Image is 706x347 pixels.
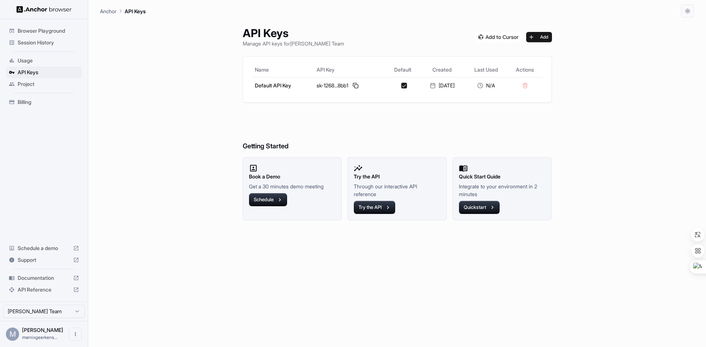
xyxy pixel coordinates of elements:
[6,25,82,37] div: Browser Playground
[249,182,336,190] p: Get a 30 minutes demo meeting
[18,27,79,35] span: Browser Playground
[249,193,287,206] button: Schedule
[18,286,70,293] span: API Reference
[6,284,82,296] div: API Reference
[354,201,395,214] button: Try the API
[6,78,82,90] div: Project
[18,245,70,252] span: Schedule a demo
[6,55,82,66] div: Usage
[100,7,146,15] nav: breadcrumb
[22,335,57,340] span: marnixgeerkens@gmail.com
[69,328,82,341] button: Open menu
[6,96,82,108] div: Billing
[6,272,82,284] div: Documentation
[243,26,344,40] h1: API Keys
[526,32,552,42] button: Add
[354,182,441,198] p: Through our interactive API reference
[18,256,70,264] span: Support
[6,37,82,48] div: Session History
[22,327,63,333] span: Marnix Geerkens
[6,66,82,78] div: API Keys
[18,274,70,282] span: Documentation
[459,201,500,214] button: Quickstart
[100,7,117,15] p: Anchor
[464,62,507,77] th: Last Used
[18,98,79,106] span: Billing
[6,328,19,341] div: M
[475,32,522,42] img: Add anchorbrowser MCP server to Cursor
[6,242,82,254] div: Schedule a demo
[243,40,344,47] p: Manage API keys for [PERSON_NAME] Team
[252,62,314,77] th: Name
[317,81,383,90] div: sk-1268...8bb1
[423,82,462,89] div: [DATE]
[467,82,504,89] div: N/A
[6,254,82,266] div: Support
[252,77,314,94] td: Default API Key
[507,62,542,77] th: Actions
[18,39,79,46] span: Session History
[18,69,79,76] span: API Keys
[243,112,552,152] h6: Getting Started
[125,7,146,15] p: API Keys
[18,57,79,64] span: Usage
[386,62,420,77] th: Default
[17,6,72,13] img: Anchor Logo
[314,62,386,77] th: API Key
[459,173,546,181] h2: Quick Start Guide
[354,173,441,181] h2: Try the API
[420,62,465,77] th: Created
[459,182,546,198] p: Integrate to your environment in 2 minutes
[18,80,79,88] span: Project
[249,173,336,181] h2: Book a Demo
[351,81,360,90] button: Copy API key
